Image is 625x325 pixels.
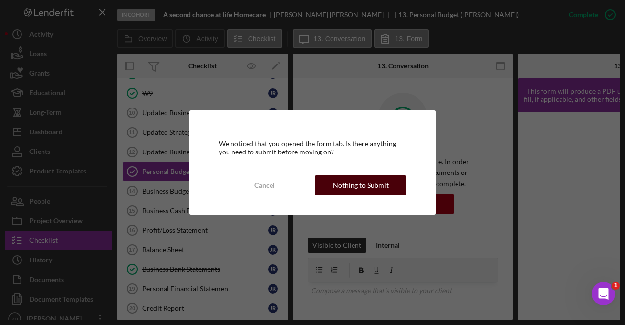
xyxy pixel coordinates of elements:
iframe: Intercom live chat [592,282,615,305]
div: Nothing to Submit [333,175,389,195]
button: Nothing to Submit [315,175,406,195]
span: 1 [612,282,620,290]
div: We noticed that you opened the form tab. Is there anything you need to submit before moving on? [219,140,406,155]
div: Cancel [254,175,275,195]
button: Cancel [219,175,310,195]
